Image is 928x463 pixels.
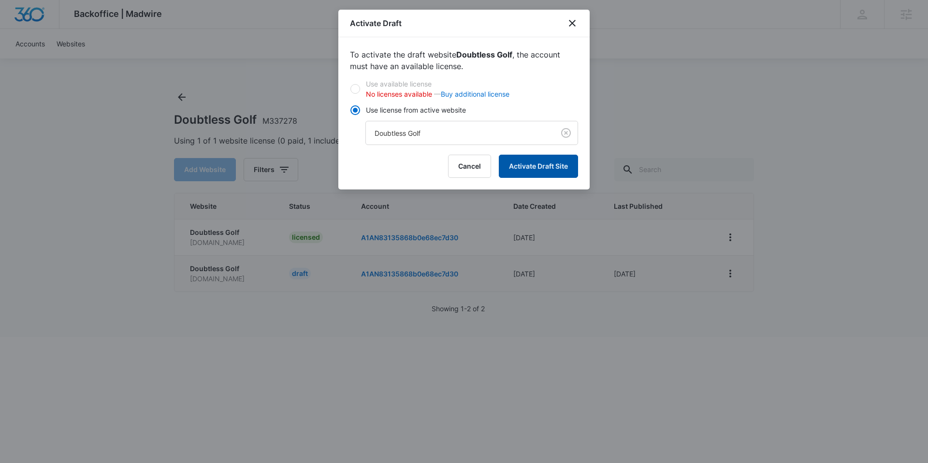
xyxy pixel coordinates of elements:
button: Cancel [448,155,491,178]
button: close [566,17,578,29]
span: No licenses available [366,90,432,98]
div: Use available license — [366,79,509,99]
strong: Doubtless Golf [456,50,512,59]
button: Activate Draft Site [499,155,578,178]
button: Clear [558,125,574,141]
a: Buy additional license [441,90,509,98]
p: To activate the draft website , the account must have an available license. [350,49,578,72]
div: Use license from active website [366,105,466,115]
h1: Activate Draft [350,17,402,29]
